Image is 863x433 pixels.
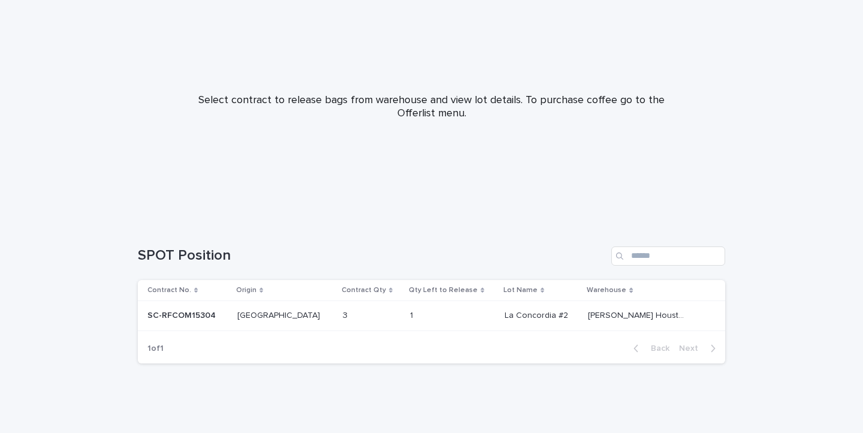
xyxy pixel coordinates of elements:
p: Contract No. [147,284,191,297]
span: Next [679,344,705,353]
p: Origin [236,284,257,297]
p: Lot Name [503,284,538,297]
p: 1 of 1 [138,334,173,363]
p: [GEOGRAPHIC_DATA] [237,308,322,321]
p: Qty Left to Release [409,284,478,297]
button: Next [674,343,725,354]
p: 1 [410,308,415,321]
input: Search [611,246,725,266]
p: Select contract to release bags from warehouse and view lot details. To purchase coffee go to the... [192,94,671,120]
p: SC-RFCOM15304 [147,308,218,321]
button: Back [624,343,674,354]
p: [PERSON_NAME] Houston [588,308,690,321]
tr: SC-RFCOM15304SC-RFCOM15304 [GEOGRAPHIC_DATA][GEOGRAPHIC_DATA] 33 11 La Concordia #2La Concordia #... [138,301,725,331]
h1: SPOT Position [138,247,606,264]
p: Warehouse [587,284,626,297]
p: La Concordia #2 [505,308,571,321]
p: Contract Qty [342,284,386,297]
span: Back [644,344,669,353]
p: 3 [343,308,350,321]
